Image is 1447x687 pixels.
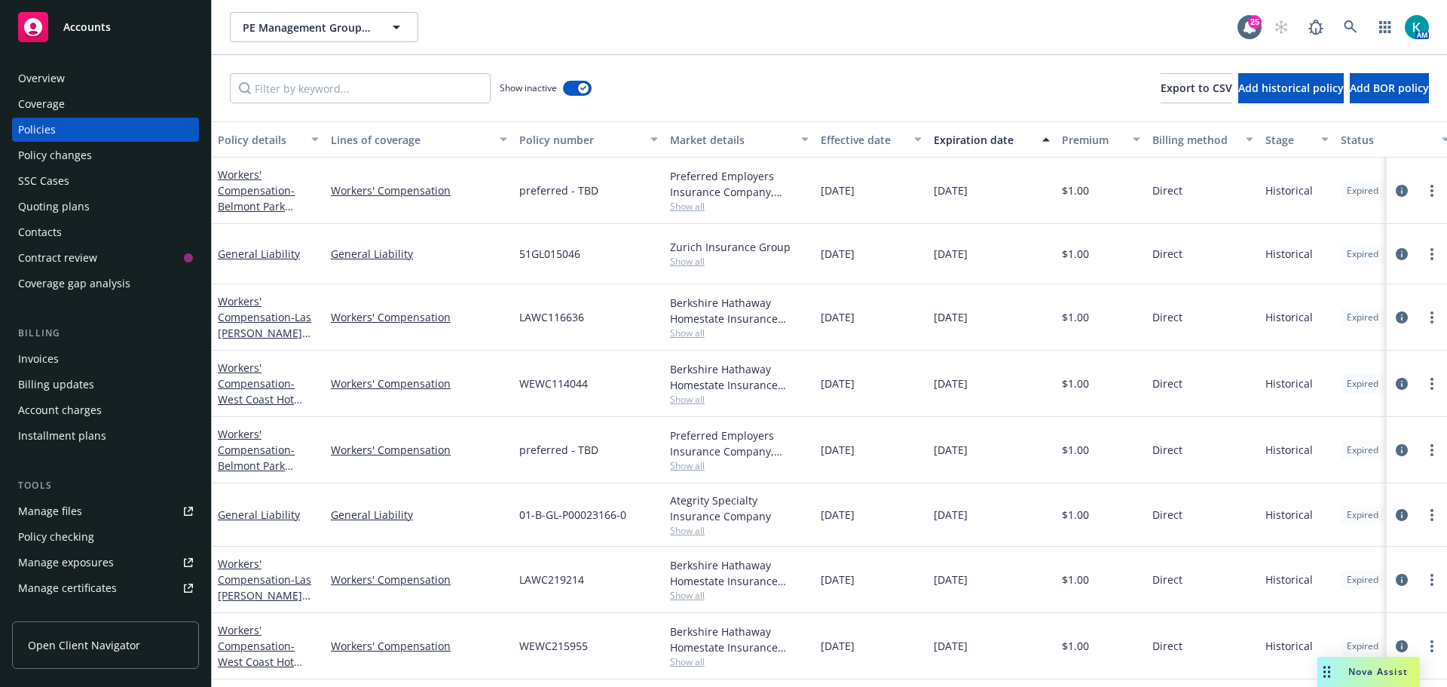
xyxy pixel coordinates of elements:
[1423,245,1441,263] a: more
[1350,73,1429,103] button: Add BOR policy
[670,239,809,255] div: Zurich Insurance Group
[1062,246,1089,262] span: $1.00
[18,499,82,523] div: Manage files
[670,168,809,200] div: Preferred Employers Insurance Company, Preferred Employers Insurance
[218,508,300,522] a: General Liability
[519,638,588,654] span: WEWC215955
[1146,121,1259,158] button: Billing method
[18,92,65,116] div: Coverage
[1393,506,1411,524] a: circleInformation
[218,572,311,618] span: - Las [PERSON_NAME] Venture, Inc
[331,182,507,198] a: Workers' Compensation
[821,132,905,148] div: Effective date
[664,121,815,158] button: Market details
[1393,375,1411,393] a: circleInformation
[1347,247,1378,261] span: Expired
[331,376,507,391] a: Workers' Compensation
[1062,376,1089,391] span: $1.00
[331,442,507,458] a: Workers' Compensation
[12,347,199,371] a: Invoices
[18,347,59,371] div: Invoices
[670,589,809,602] span: Show all
[18,424,106,448] div: Installment plans
[18,551,114,575] div: Manage exposures
[218,639,302,685] span: - West Coast Hot Mop
[1393,308,1411,327] a: circleInformation
[670,655,809,668] span: Show all
[670,393,809,406] span: Show all
[218,557,311,618] a: Workers' Compensation
[12,118,199,142] a: Policies
[1265,309,1313,325] span: Historical
[1265,507,1313,523] span: Historical
[1265,442,1313,458] span: Historical
[1393,441,1411,459] a: circleInformation
[1265,638,1313,654] span: Historical
[1062,132,1124,148] div: Premium
[18,602,94,626] div: Manage claims
[1341,132,1433,148] div: Status
[12,66,199,90] a: Overview
[670,361,809,393] div: Berkshire Hathaway Homestate Insurance Company, Berkshire Hathaway Homestate Companies (BHHC)
[331,507,507,523] a: General Liability
[12,551,199,575] span: Manage exposures
[12,195,199,219] a: Quoting plans
[230,73,491,103] input: Filter by keyword...
[12,92,199,116] a: Coverage
[12,576,199,600] a: Manage certificates
[1423,441,1441,459] a: more
[1238,81,1344,95] span: Add historical policy
[12,373,199,397] a: Billing updates
[218,247,300,261] a: General Liability
[1062,638,1089,654] span: $1.00
[63,21,111,33] span: Accounts
[1152,442,1182,458] span: Direct
[18,271,130,296] div: Coverage gap analysis
[28,637,140,653] span: Open Client Navigator
[670,327,809,339] span: Show all
[331,572,507,587] a: Workers' Compensation
[12,326,199,341] div: Billing
[1423,375,1441,393] a: more
[331,132,491,148] div: Lines of coverage
[12,525,199,549] a: Policy checking
[1347,377,1378,391] span: Expired
[815,121,928,158] button: Effective date
[670,255,809,268] span: Show all
[821,572,855,587] span: [DATE]
[18,398,102,422] div: Account charges
[519,572,584,587] span: LAWC219214
[519,507,626,523] span: 01-B-GL-P00023166-0
[1393,182,1411,200] a: circleInformation
[1347,311,1378,324] span: Expired
[1152,246,1182,262] span: Direct
[12,220,199,244] a: Contacts
[1347,184,1378,198] span: Expired
[1056,121,1146,158] button: Premium
[670,492,809,524] div: Ategrity Specialty Insurance Company
[1265,376,1313,391] span: Historical
[821,182,855,198] span: [DATE]
[1335,12,1366,42] a: Search
[519,182,598,198] span: preferred - TBD
[331,638,507,654] a: Workers' Compensation
[519,309,584,325] span: LAWC116636
[1393,637,1411,655] a: circleInformation
[1248,15,1262,29] div: 25
[18,525,94,549] div: Policy checking
[1062,507,1089,523] span: $1.00
[1347,443,1378,457] span: Expired
[331,309,507,325] a: Workers' Compensation
[230,12,418,42] button: PE Management Group, Inc.
[821,309,855,325] span: [DATE]
[1265,572,1313,587] span: Historical
[218,376,302,422] span: - West Coast Hot Mop
[218,167,295,229] a: Workers' Compensation
[1062,442,1089,458] span: $1.00
[670,428,809,459] div: Preferred Employers Insurance Company, Preferred Employers Insurance
[1348,665,1408,678] span: Nova Assist
[218,360,295,422] a: Workers' Compensation
[12,499,199,523] a: Manage files
[821,507,855,523] span: [DATE]
[1423,571,1441,589] a: more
